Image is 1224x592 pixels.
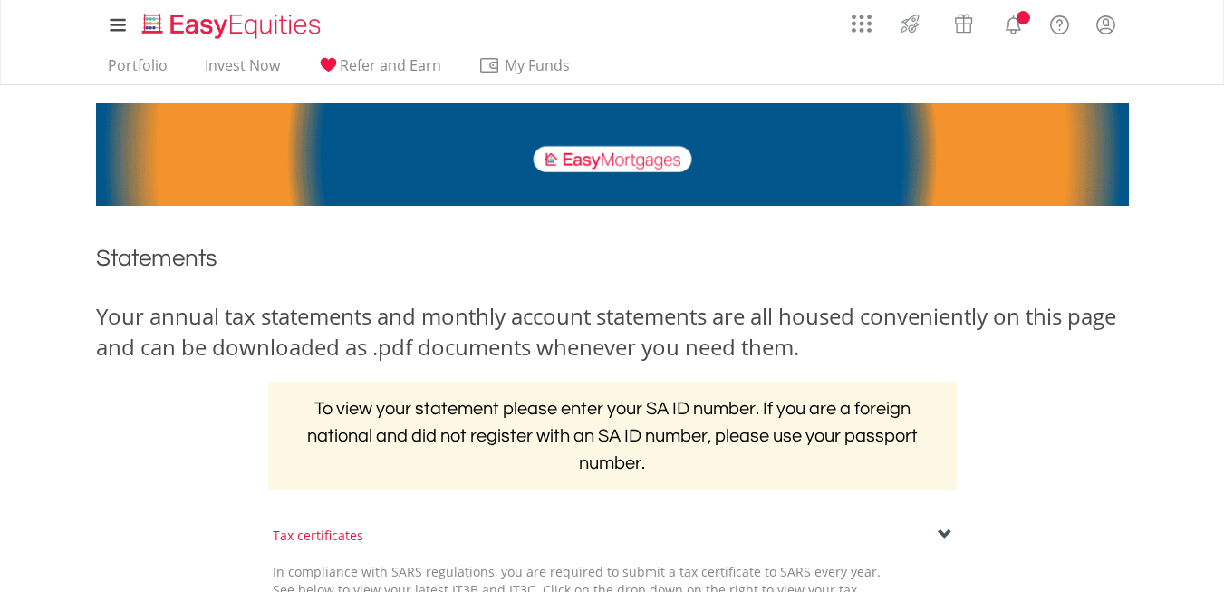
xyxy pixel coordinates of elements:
a: Refer and Earn [310,56,448,84]
img: EasyEquities_Logo.png [139,11,328,41]
a: Notifications [990,5,1036,41]
div: Tax certificates [273,527,952,545]
img: vouchers-v2.svg [949,9,978,38]
img: thrive-v2.svg [895,9,925,38]
a: FAQ's and Support [1036,5,1083,41]
a: My Profile [1083,5,1129,44]
a: Home page [135,5,328,41]
span: Refer and Earn [340,55,441,75]
a: Portfolio [101,56,175,84]
span: Statements [96,247,217,270]
div: Your annual tax statements and monthly account statements are all housed conveniently on this pag... [96,301,1129,364]
span: My Funds [478,53,597,77]
h2: To view your statement please enter your SA ID number. If you are a foreign national and did not ... [268,382,957,490]
a: Invest Now [198,56,287,84]
a: AppsGrid [840,5,883,34]
a: Vouchers [937,5,990,38]
img: grid-menu-icon.svg [852,14,872,34]
img: EasyMortage Promotion Banner [96,103,1129,206]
